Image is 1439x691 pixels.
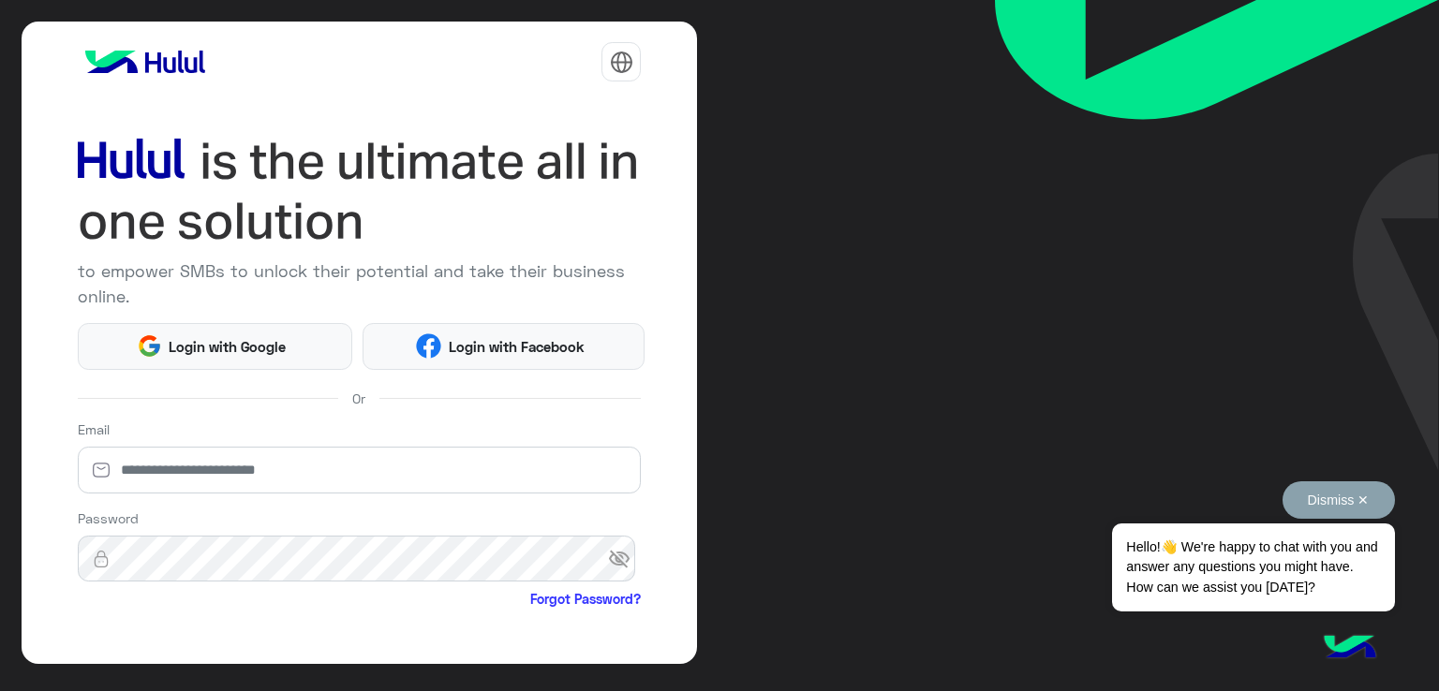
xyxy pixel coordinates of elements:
img: Google [137,333,162,359]
span: Hello!👋 We're happy to chat with you and answer any questions you might have. How can we assist y... [1112,523,1394,611]
label: Email [78,419,110,439]
span: Or [352,389,365,408]
p: to empower SMBs to unlock their potential and take their business online. [78,258,642,309]
img: tab [610,51,633,74]
img: hululLoginTitle_EN.svg [78,131,642,252]
img: logo [78,43,213,81]
button: Dismiss ✕ [1283,481,1395,519]
img: Facebook [416,333,441,359]
button: Login with Facebook [363,323,645,370]
button: Login with Google [78,323,352,370]
iframe: reCAPTCHA [78,612,363,685]
label: Password [78,508,139,528]
span: Login with Google [162,336,293,358]
span: Login with Facebook [441,336,591,358]
a: Forgot Password? [530,589,641,609]
img: email [78,461,125,479]
span: visibility_off [608,542,642,576]
img: lock [78,550,125,568]
img: hulul-logo.png [1317,616,1383,682]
